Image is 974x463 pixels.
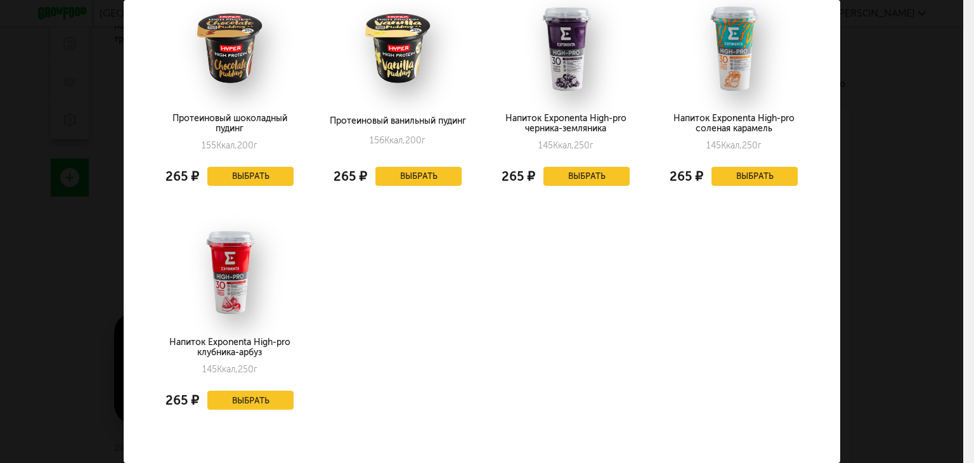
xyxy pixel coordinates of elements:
[166,388,199,413] div: 265 ₽
[202,140,257,151] div: 155 200
[553,140,574,151] span: Ккал,
[328,116,466,129] div: Протеиновый ванильный пудинг
[207,167,294,186] button: Выбрать
[721,140,742,151] span: Ккал,
[590,140,594,151] span: г
[543,167,630,186] button: Выбрать
[202,364,257,375] div: 145 250
[758,140,762,151] span: г
[502,164,535,189] div: 265 ₽
[334,164,367,189] div: 265 ₽
[337,4,458,93] img: big_Jxl84TDBttAzs9qX.png
[711,167,798,186] button: Выбрать
[160,337,298,358] div: Напиток Exponenta High-pro клубника-арбуз
[384,135,405,146] span: Ккал,
[706,140,762,151] div: 145 250
[254,140,257,151] span: г
[665,114,802,134] div: Напиток Exponenta High-pro соленая карамель
[160,114,298,134] div: Протеиновый шоколадный пудинг
[538,140,594,151] div: 145 250
[673,4,794,93] img: big_iorDPAp9Q5if5JXN.png
[166,164,199,189] div: 265 ₽
[370,135,425,148] div: 156 200
[375,167,462,186] button: Выбрать
[422,135,425,146] span: г
[254,364,257,375] span: г
[169,228,290,317] img: big_9Des9tyDGrleUSTP.png
[169,4,290,93] img: big_OteDYDjYEwyPShnj.png
[497,114,634,134] div: Напиток Exponenta High-pro черника-земляника
[670,164,703,189] div: 265 ₽
[207,391,294,410] button: Выбрать
[217,364,238,375] span: Ккал,
[216,140,237,151] span: Ккал,
[505,4,626,93] img: big_FLY6okO8g9YZ1O8O.png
